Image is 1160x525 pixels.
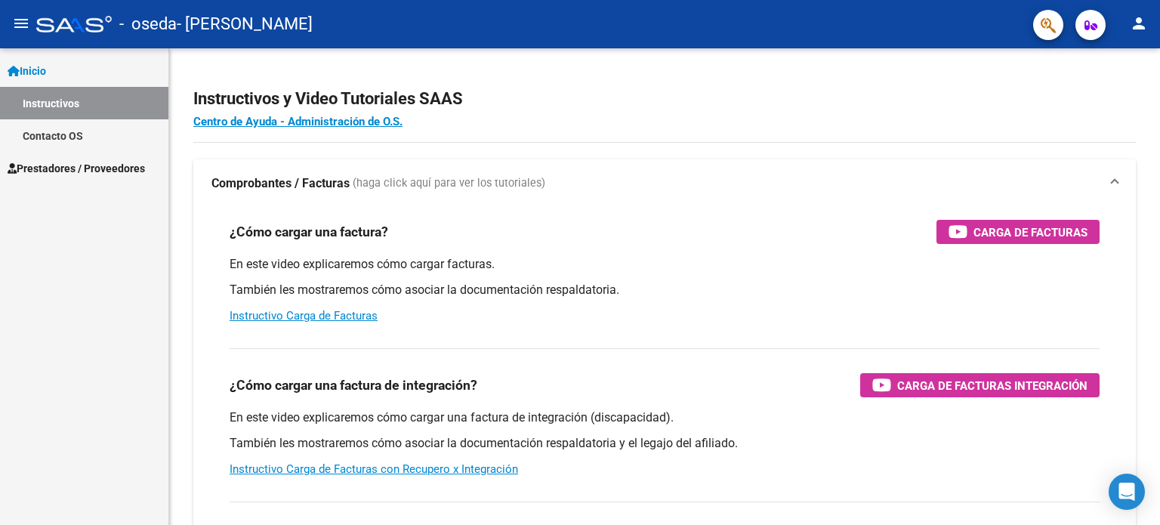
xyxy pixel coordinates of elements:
span: Carga de Facturas [973,223,1087,242]
p: En este video explicaremos cómo cargar facturas. [230,256,1100,273]
button: Carga de Facturas [936,220,1100,244]
span: - oseda [119,8,177,41]
p: También les mostraremos cómo asociar la documentación respaldatoria. [230,282,1100,298]
h3: ¿Cómo cargar una factura de integración? [230,375,477,396]
a: Instructivo Carga de Facturas [230,309,378,323]
div: Open Intercom Messenger [1109,474,1145,510]
p: En este video explicaremos cómo cargar una factura de integración (discapacidad). [230,409,1100,426]
p: También les mostraremos cómo asociar la documentación respaldatoria y el legajo del afiliado. [230,435,1100,452]
span: Inicio [8,63,46,79]
span: Prestadores / Proveedores [8,160,145,177]
strong: Comprobantes / Facturas [211,175,350,192]
mat-expansion-panel-header: Comprobantes / Facturas (haga click aquí para ver los tutoriales) [193,159,1136,208]
span: Carga de Facturas Integración [897,376,1087,395]
h3: ¿Cómo cargar una factura? [230,221,388,242]
span: (haga click aquí para ver los tutoriales) [353,175,545,192]
span: - [PERSON_NAME] [177,8,313,41]
h2: Instructivos y Video Tutoriales SAAS [193,85,1136,113]
mat-icon: menu [12,14,30,32]
button: Carga de Facturas Integración [860,373,1100,397]
a: Instructivo Carga de Facturas con Recupero x Integración [230,462,518,476]
mat-icon: person [1130,14,1148,32]
a: Centro de Ayuda - Administración de O.S. [193,115,403,128]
